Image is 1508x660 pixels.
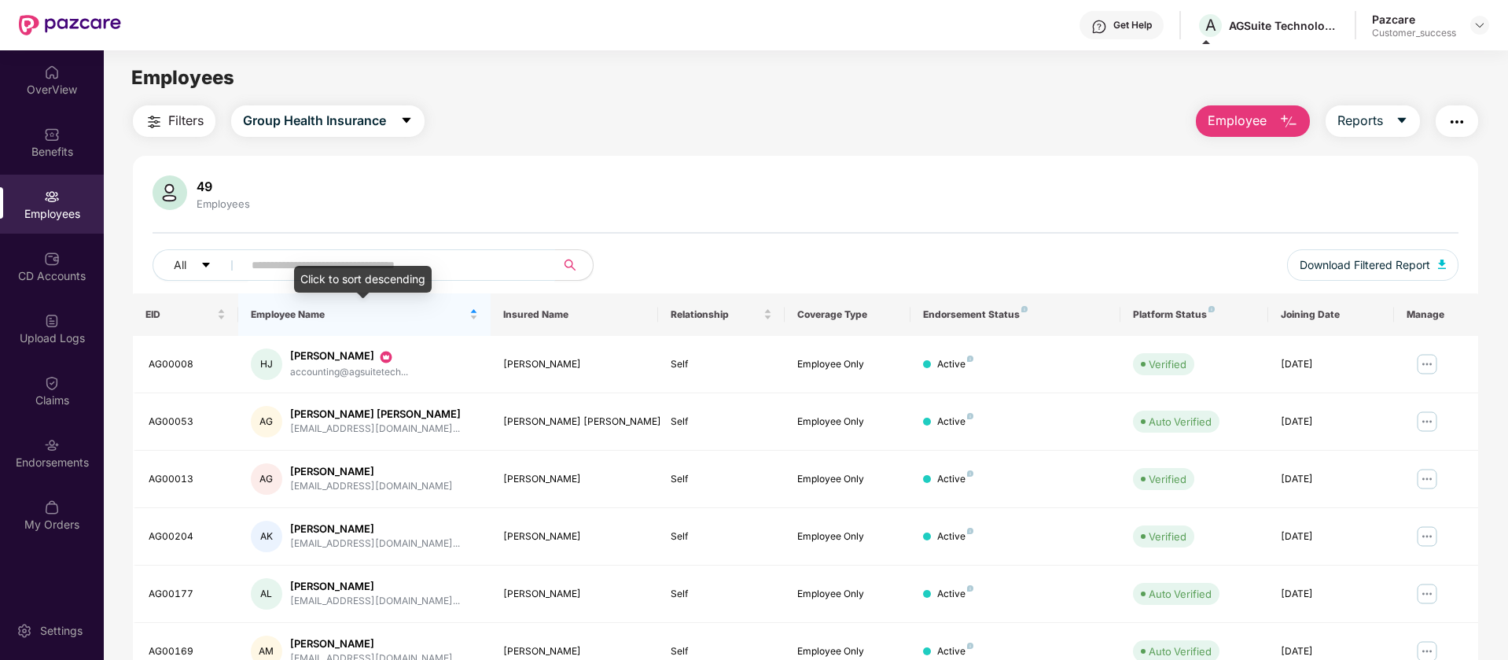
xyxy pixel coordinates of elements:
[149,587,226,602] div: AG00177
[1414,409,1440,434] img: manageButton
[290,579,460,594] div: [PERSON_NAME]
[231,105,425,137] button: Group Health Insurancecaret-down
[1414,581,1440,607] img: manageButton
[35,623,87,639] div: Settings
[1196,105,1310,137] button: Employee
[937,472,973,487] div: Active
[200,260,211,272] span: caret-down
[1091,19,1107,35] img: svg+xml;base64,PHN2ZyBpZD0iSGVscC0zMngzMiIgeG1sbnM9Imh0dHA6Ly93d3cudzMub3JnLzIwMDAvc3ZnIiB3aWR0aD...
[967,528,973,534] img: svg+xml;base64,PHN2ZyB4bWxucz0iaHR0cDovL3d3dy53My5vcmcvMjAwMC9zdmciIHdpZHRoPSI4IiBoZWlnaHQ9IjgiIH...
[1281,644,1381,659] div: [DATE]
[797,415,898,430] div: Employee Only
[797,472,898,487] div: Employee Only
[967,413,973,419] img: svg+xml;base64,PHN2ZyB4bWxucz0iaHR0cDovL3d3dy53My5vcmcvMjAwMC9zdmciIHdpZHRoPSI4IiBoZWlnaHQ9IjgiIH...
[44,437,60,453] img: svg+xml;base64,PHN2ZyBpZD0iRW5kb3JzZW1lbnRzIiB4bWxucz0iaHR0cDovL3d3dy53My5vcmcvMjAwMC9zdmciIHdpZH...
[1372,12,1456,27] div: Pazcare
[290,464,453,479] div: [PERSON_NAME]
[290,348,408,364] div: [PERSON_NAME]
[967,585,973,592] img: svg+xml;base64,PHN2ZyB4bWxucz0iaHR0cDovL3d3dy53My5vcmcvMjAwMC9zdmciIHdpZHRoPSI4IiBoZWlnaHQ9IjgiIH...
[937,357,973,372] div: Active
[967,470,973,477] img: svg+xml;base64,PHN2ZyB4bWxucz0iaHR0cDovL3d3dy53My5vcmcvMjAwMC9zdmciIHdpZHRoPSI4IiBoZWlnaHQ9IjgiIH...
[671,357,771,372] div: Self
[1149,529,1186,544] div: Verified
[251,308,466,321] span: Employee Name
[1414,352,1440,377] img: manageButton
[251,463,282,495] div: AG
[290,422,461,437] div: [EMAIL_ADDRESS][DOMAIN_NAME]...
[145,308,214,321] span: EID
[1337,111,1383,131] span: Reports
[1208,306,1215,312] img: svg+xml;base64,PHN2ZyB4bWxucz0iaHR0cDovL3d3dy53My5vcmcvMjAwMC9zdmciIHdpZHRoPSI4IiBoZWlnaHQ9IjgiIH...
[1281,472,1381,487] div: [DATE]
[1281,357,1381,372] div: [DATE]
[290,365,408,380] div: accounting@agsuitetech...
[1268,293,1394,336] th: Joining Date
[671,415,771,430] div: Self
[937,529,973,544] div: Active
[503,529,646,544] div: [PERSON_NAME]
[1113,19,1152,31] div: Get Help
[503,587,646,602] div: [PERSON_NAME]
[168,111,204,131] span: Filters
[251,578,282,610] div: AL
[17,623,32,639] img: svg+xml;base64,PHN2ZyBpZD0iU2V0dGluZy0yMHgyMCIgeG1sbnM9Imh0dHA6Ly93d3cudzMub3JnLzIwMDAvc3ZnIiB3aW...
[1414,524,1440,549] img: manageButton
[149,644,226,659] div: AG00169
[193,197,253,210] div: Employees
[149,472,226,487] div: AG00013
[44,375,60,391] img: svg+xml;base64,PHN2ZyBpZD0iQ2xhaW0iIHhtbG5zPSJodHRwOi8vd3d3LnczLm9yZy8yMDAwL3N2ZyIgd2lkdGg9IjIwIi...
[1149,356,1186,372] div: Verified
[44,251,60,267] img: svg+xml;base64,PHN2ZyBpZD0iQ0RfQWNjb3VudHMiIGRhdGEtbmFtZT0iQ0QgQWNjb3VudHMiIHhtbG5zPSJodHRwOi8vd3...
[133,293,238,336] th: EID
[503,472,646,487] div: [PERSON_NAME]
[671,308,760,321] span: Relationship
[554,249,594,281] button: search
[1287,249,1458,281] button: Download Filtered Report
[1149,643,1212,659] div: Auto Verified
[1300,256,1430,274] span: Download Filtered Report
[19,15,121,35] img: New Pazcare Logo
[797,529,898,544] div: Employee Only
[1372,27,1456,39] div: Customer_success
[149,415,226,430] div: AG00053
[174,256,186,274] span: All
[44,313,60,329] img: svg+xml;base64,PHN2ZyBpZD0iVXBsb2FkX0xvZ3MiIGRhdGEtbmFtZT0iVXBsb2FkIExvZ3MiIHhtbG5zPSJodHRwOi8vd3...
[1205,16,1216,35] span: A
[153,249,248,281] button: Allcaret-down
[671,472,771,487] div: Self
[145,112,164,131] img: svg+xml;base64,PHN2ZyB4bWxucz0iaHR0cDovL3d3dy53My5vcmcvMjAwMC9zdmciIHdpZHRoPSIyNCIgaGVpZ2h0PSIyNC...
[658,293,784,336] th: Relationship
[671,644,771,659] div: Self
[1438,260,1446,269] img: svg+xml;base64,PHN2ZyB4bWxucz0iaHR0cDovL3d3dy53My5vcmcvMjAwMC9zdmciIHhtbG5zOnhsaW5rPSJodHRwOi8vd3...
[937,644,973,659] div: Active
[1208,111,1267,131] span: Employee
[967,643,973,649] img: svg+xml;base64,PHN2ZyB4bWxucz0iaHR0cDovL3d3dy53My5vcmcvMjAwMC9zdmciIHdpZHRoPSI4IiBoZWlnaHQ9IjgiIH...
[44,500,60,515] img: svg+xml;base64,PHN2ZyBpZD0iTXlfT3JkZXJzIiBkYXRhLW5hbWU9Ik15IE9yZGVycyIgeG1sbnM9Imh0dHA6Ly93d3cudz...
[149,357,226,372] div: AG00008
[290,594,460,609] div: [EMAIL_ADDRESS][DOMAIN_NAME]...
[44,65,60,80] img: svg+xml;base64,PHN2ZyBpZD0iSG9tZSIgeG1sbnM9Imh0dHA6Ly93d3cudzMub3JnLzIwMDAvc3ZnIiB3aWR0aD0iMjAiIG...
[491,293,659,336] th: Insured Name
[153,175,187,210] img: svg+xml;base64,PHN2ZyB4bWxucz0iaHR0cDovL3d3dy53My5vcmcvMjAwMC9zdmciIHhtbG5zOnhsaW5rPSJodHRwOi8vd3...
[133,105,215,137] button: Filters
[1149,586,1212,602] div: Auto Verified
[923,308,1108,321] div: Endorsement Status
[290,407,461,422] div: [PERSON_NAME] [PERSON_NAME]
[503,357,646,372] div: [PERSON_NAME]
[1473,19,1486,31] img: svg+xml;base64,PHN2ZyBpZD0iRHJvcGRvd24tMzJ4MzIiIHhtbG5zPSJodHRwOi8vd3d3LnczLm9yZy8yMDAwL3N2ZyIgd2...
[1326,105,1420,137] button: Reportscaret-down
[967,356,973,362] img: svg+xml;base64,PHN2ZyB4bWxucz0iaHR0cDovL3d3dy53My5vcmcvMjAwMC9zdmciIHdpZHRoPSI4IiBoZWlnaHQ9IjgiIH...
[1394,293,1478,336] th: Manage
[400,114,413,128] span: caret-down
[554,259,585,271] span: search
[1149,414,1212,430] div: Auto Verified
[44,189,60,205] img: svg+xml;base64,PHN2ZyBpZD0iRW1wbG95ZWVzIiB4bWxucz0iaHR0cDovL3d3dy53My5vcmcvMjAwMC9zdmciIHdpZHRoPS...
[251,521,282,552] div: AK
[503,415,646,430] div: [PERSON_NAME] [PERSON_NAME]
[671,529,771,544] div: Self
[503,644,646,659] div: [PERSON_NAME]
[1133,308,1255,321] div: Platform Status
[131,66,234,89] span: Employees
[1414,466,1440,492] img: manageButton
[1396,114,1408,128] span: caret-down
